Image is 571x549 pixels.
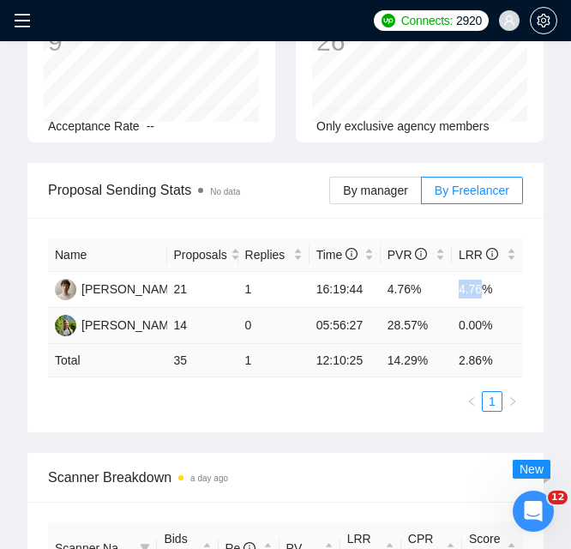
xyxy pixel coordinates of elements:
a: MK[PERSON_NAME] [55,317,180,331]
span: 12 [548,491,568,504]
img: MK [55,315,76,336]
span: left [466,396,477,407]
td: Total [48,344,167,377]
span: New [520,462,544,476]
td: 2.86 % [452,344,523,377]
span: -- [147,119,154,133]
span: 😞 [114,371,139,406]
span: By Freelancer [435,184,509,197]
span: 😃 [203,371,228,406]
td: 0 [238,308,310,344]
li: Previous Page [461,391,482,412]
button: left [461,391,482,412]
span: Proposal Sending Stats [48,179,329,201]
td: 14 [167,308,238,344]
div: Закрити [301,7,332,38]
span: Connects: [401,11,453,30]
span: Acceptance Rate [48,119,140,133]
td: 16:19:44 [310,272,381,308]
span: info-circle [346,248,358,260]
span: 😐 [159,371,183,406]
td: 4.76% [452,272,523,308]
span: Replies [245,245,290,264]
td: 14.29 % [381,344,452,377]
span: neutral face reaction [149,371,194,406]
button: Розгорнути вікно [268,7,301,39]
span: right [508,396,518,407]
td: 1 [238,272,310,308]
span: No data [210,187,240,196]
a: Відкрити в довідковому центрі [64,427,279,441]
span: user [503,15,515,27]
span: info-circle [486,248,498,260]
td: 1 [238,344,310,377]
span: Scanner Breakdown [48,467,523,488]
span: setting [531,14,556,27]
span: 2920 [456,11,482,30]
th: Name [48,238,167,272]
div: Ви отримали відповідь на своє запитання? [21,354,322,373]
button: right [502,391,523,412]
iframe: Intercom live chat [513,491,554,532]
div: [PERSON_NAME] [81,280,180,299]
td: 12:10:25 [310,344,381,377]
time: a day ago [190,474,228,483]
span: Proposals [174,245,227,264]
span: Only exclusive agency members [316,119,490,133]
li: 1 [482,391,502,412]
th: Proposals [167,238,238,272]
td: 28.57% [381,308,452,344]
a: 1 [483,392,502,411]
img: OH [55,279,76,300]
th: Replies [238,238,310,272]
span: smiley reaction [194,371,238,406]
a: OH[PERSON_NAME] [55,281,180,295]
span: PVR [388,248,428,262]
td: 21 [167,272,238,308]
li: Next Page [502,391,523,412]
span: info-circle [415,248,427,260]
td: 05:56:27 [310,308,381,344]
span: LRR [459,248,498,262]
img: upwork-logo.png [382,14,395,27]
td: 4.76% [381,272,452,308]
span: Time [316,248,358,262]
button: go back [11,7,44,39]
div: [PERSON_NAME] [81,316,180,335]
span: menu [14,12,31,29]
a: setting [530,14,557,27]
td: 0.00% [452,308,523,344]
span: disappointed reaction [105,371,149,406]
button: setting [530,7,557,34]
td: 35 [167,344,238,377]
span: By manager [343,184,407,197]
